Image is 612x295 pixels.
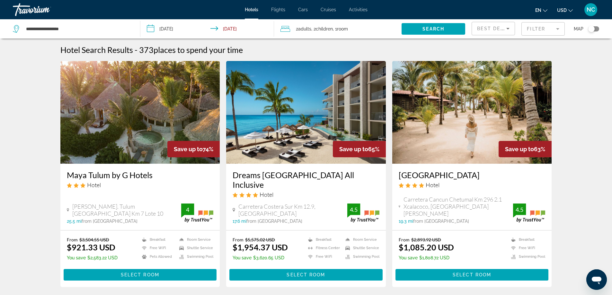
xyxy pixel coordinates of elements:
[139,254,176,259] li: Pets Allowed
[67,170,214,180] a: Maya Tulum by G Hotels
[139,237,176,242] li: Breakfast
[238,203,347,217] span: Carretera Costera Sur Km 12.9, [GEOGRAPHIC_DATA]
[513,204,545,222] img: trustyou-badge.svg
[402,23,465,35] button: Search
[535,5,547,15] button: Change language
[233,170,379,189] a: Dreams [GEOGRAPHIC_DATA] All Inclusive
[557,5,573,15] button: Change currency
[233,237,244,242] span: From
[347,206,360,213] div: 4.5
[413,219,469,224] span: from [GEOGRAPHIC_DATA]
[395,270,549,277] a: Select Room
[422,26,444,31] span: Search
[13,1,77,18] a: Travorium
[233,255,252,260] span: You save
[139,246,176,251] li: Free WiFi
[305,254,342,259] li: Free WiFi
[347,204,379,222] img: trustyou-badge.svg
[181,204,213,222] img: trustyou-badge.svg
[399,219,413,224] span: 19.3 mi
[67,255,118,260] p: $2,583.22 USD
[499,141,552,157] div: 63%
[342,237,379,242] li: Room Service
[233,219,246,224] span: 17.6 mi
[305,237,342,242] li: Breakfast
[60,61,220,164] img: Hotel image
[342,246,379,251] li: Shuttle Service
[167,141,220,157] div: 74%
[399,242,454,252] ins: $1,085.20 USD
[176,237,213,242] li: Room Service
[135,45,137,55] span: -
[271,7,285,12] a: Flights
[233,191,379,198] div: 4 star Hotel
[399,237,410,242] span: From
[82,219,137,224] span: from [GEOGRAPHIC_DATA]
[535,8,541,13] span: en
[87,181,101,188] span: Hotel
[404,196,513,217] span: Carretera Cancun Chetumal Km 296 2.1 Xcalacoco, [GEOGRAPHIC_DATA][PERSON_NAME]
[505,146,534,152] span: Save up to
[245,237,275,242] del: $5,575.02 USD
[395,269,549,281] button: Select Room
[587,6,595,13] span: NC
[477,25,510,32] mat-select: Sort by
[246,219,302,224] span: from [GEOGRAPHIC_DATA]
[508,246,545,251] li: Free WiFi
[176,246,213,251] li: Shuttle Service
[67,237,78,242] span: From
[72,203,182,217] span: [PERSON_NAME]. Tulum [GEOGRAPHIC_DATA] Km 7 Lote 10
[174,146,203,152] span: Save up to
[399,181,545,188] div: 4 star Hotel
[245,7,258,12] a: Hotels
[233,255,288,260] p: $3,620.65 USD
[508,237,545,242] li: Breakfast
[513,206,526,213] div: 4.5
[339,146,368,152] span: Save up to
[298,7,308,12] span: Cars
[411,237,441,242] del: $2,893.92 USD
[349,7,368,12] a: Activities
[521,22,565,36] button: Filter
[399,255,454,260] p: $1,808.72 USD
[67,219,82,224] span: 25.5 mi
[260,191,273,198] span: Hotel
[154,45,243,55] span: places to spend your time
[139,45,243,55] h2: 373
[392,61,552,164] img: Hotel image
[274,19,402,39] button: Travelers: 2 adults, 2 children
[582,3,599,16] button: User Menu
[583,26,599,32] button: Toggle map
[453,272,491,277] span: Select Room
[287,272,325,277] span: Select Room
[342,254,379,259] li: Swimming Pool
[121,272,159,277] span: Select Room
[226,61,386,164] img: Hotel image
[333,141,386,157] div: 65%
[321,7,336,12] a: Cruises
[67,181,214,188] div: 3 star Hotel
[426,181,439,188] span: Hotel
[67,242,115,252] ins: $921.33 USD
[140,19,274,39] button: Check-in date: Nov 6, 2025 Check-out date: Nov 12, 2025
[399,170,545,180] a: [GEOGRAPHIC_DATA]
[233,242,288,252] ins: $1,954.37 USD
[60,45,133,55] h1: Hotel Search Results
[399,255,418,260] span: You save
[181,206,194,213] div: 4
[337,26,348,31] span: Room
[229,269,383,281] button: Select Room
[508,254,545,259] li: Swimming Pool
[298,26,311,31] span: Adults
[586,269,607,290] iframe: Button to launch messaging window
[557,8,567,13] span: USD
